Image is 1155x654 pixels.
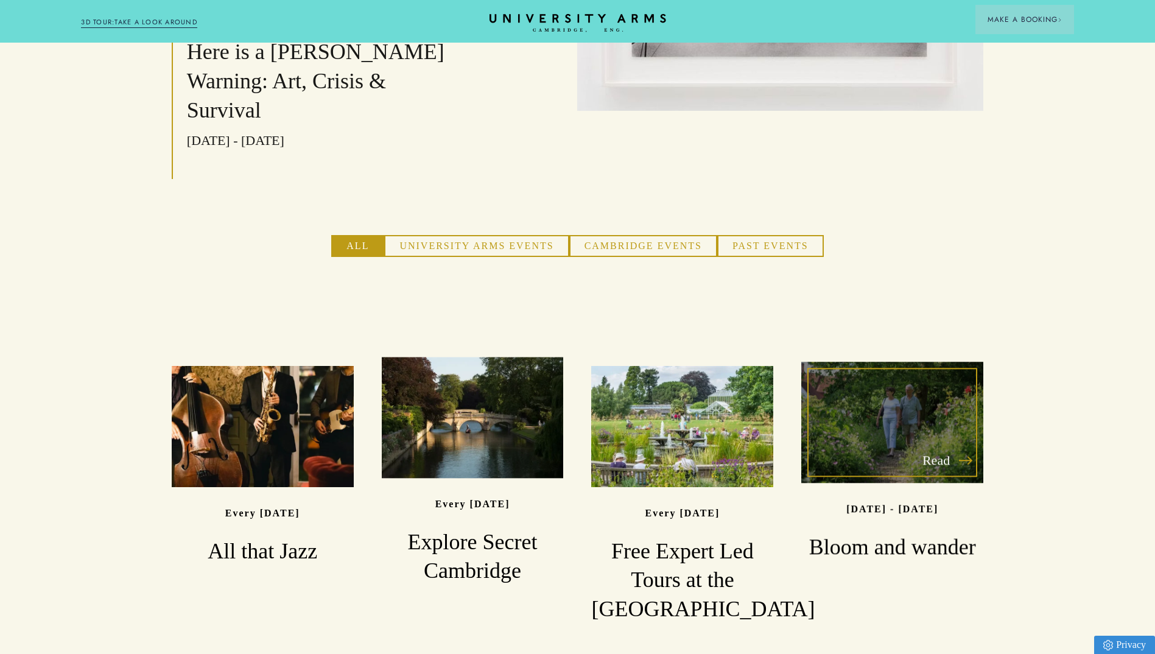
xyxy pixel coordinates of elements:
p: Every [DATE] [435,499,510,510]
h3: Free Expert Led Tours at the [GEOGRAPHIC_DATA] [591,537,773,625]
img: Arrow icon [1058,18,1062,22]
a: 3D TOUR:TAKE A LOOK AROUND [81,17,197,28]
a: image-0d4ad60cadd4bbe327cefbc3ad3ba3bd9195937d-7252x4840-jpg Every [DATE] Free Expert Led Tours a... [591,366,773,624]
h3: Here is a [PERSON_NAME] Warning: Art, Crisis & Survival [187,38,466,125]
button: Past Events [717,235,824,257]
p: Every [DATE] [225,508,300,518]
a: image-2f25fcfe9322285f695cd42c2c60ad217806459a-4134x2756-jpg Every [DATE] Explore Secret Cambridge [382,357,564,586]
h3: All that Jazz [172,537,354,566]
img: Privacy [1103,640,1113,650]
button: University Arms Events [384,235,569,257]
a: image-573a15625ecc08a3a1e8ed169916b84ebf616e1d-2160x1440-jpg Every [DATE] All that Jazz [172,366,354,566]
a: Read image-44844f17189f97b16a1959cb954ea70d42296e25-6720x4480-jpg [DATE] - [DATE] Bloom and wander [801,362,983,561]
a: event Here is a [PERSON_NAME] Warning: Art, Crisis & Survival [DATE] - [DATE] [173,20,466,151]
p: [DATE] - [DATE] [846,504,938,515]
h3: Explore Secret Cambridge [382,528,564,586]
button: Make a BookingArrow icon [975,5,1074,34]
h3: Bloom and wander [801,533,983,562]
button: All [331,235,384,257]
a: Privacy [1094,636,1155,654]
a: Home [490,14,666,33]
span: Make a Booking [988,14,1062,25]
p: Every [DATE] [645,508,720,518]
button: Cambridge Events [569,235,717,257]
p: [DATE] - [DATE] [187,130,466,151]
